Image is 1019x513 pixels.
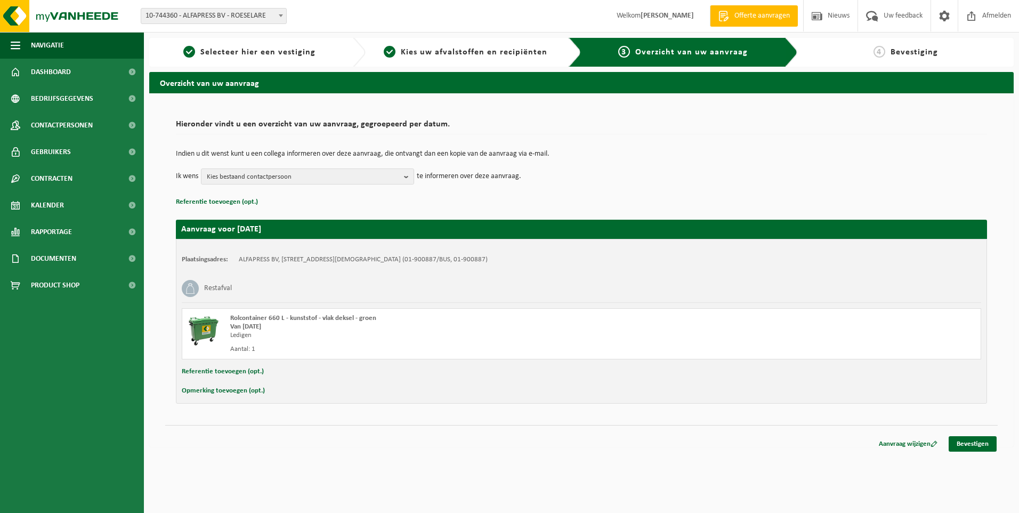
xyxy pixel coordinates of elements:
[201,169,414,185] button: Kies bestaand contactpersoon
[891,48,938,57] span: Bevestiging
[384,46,395,58] span: 2
[176,195,258,209] button: Referentie toevoegen (opt.)
[141,8,287,24] span: 10-744360 - ALFAPRESS BV - ROESELARE
[618,46,630,58] span: 3
[204,280,232,297] h3: Restafval
[874,46,885,58] span: 4
[31,165,72,192] span: Contracten
[176,120,987,134] h2: Hieronder vindt u een overzicht van uw aanvraag, gegroepeerd per datum.
[239,255,488,264] td: ALFAPRESS BV, [STREET_ADDRESS][DEMOGRAPHIC_DATA] (01-900887/BUS, 01-900887)
[230,323,261,330] strong: Van [DATE]
[155,46,344,59] a: 1Selecteer hier een vestiging
[401,48,547,57] span: Kies uw afvalstoffen en recipiënten
[31,112,93,139] span: Contactpersonen
[230,331,624,340] div: Ledigen
[635,48,748,57] span: Overzicht van uw aanvraag
[371,46,561,59] a: 2Kies uw afvalstoffen en recipiënten
[31,32,64,59] span: Navigatie
[31,192,64,219] span: Kalender
[732,11,792,21] span: Offerte aanvragen
[207,169,400,185] span: Kies bestaand contactpersoon
[149,72,1014,93] h2: Overzicht van uw aanvraag
[710,5,798,27] a: Offerte aanvragen
[31,219,72,245] span: Rapportage
[31,272,79,299] span: Product Shop
[417,169,521,185] p: te informeren over deze aanvraag.
[176,169,198,185] p: Ik wens
[641,12,694,20] strong: [PERSON_NAME]
[949,436,997,452] a: Bevestigen
[182,256,228,263] strong: Plaatsingsadres:
[176,150,987,158] p: Indien u dit wenst kunt u een collega informeren over deze aanvraag, die ontvangt dan een kopie v...
[31,85,93,112] span: Bedrijfsgegevens
[31,245,76,272] span: Documenten
[31,59,71,85] span: Dashboard
[188,314,220,346] img: WB-0660-HPE-GN-01.png
[230,315,376,322] span: Rolcontainer 660 L - kunststof - vlak deksel - groen
[183,46,195,58] span: 1
[31,139,71,165] span: Gebruikers
[181,225,261,234] strong: Aanvraag voor [DATE]
[182,365,264,379] button: Referentie toevoegen (opt.)
[182,384,265,398] button: Opmerking toevoegen (opt.)
[200,48,316,57] span: Selecteer hier een vestiging
[871,436,945,452] a: Aanvraag wijzigen
[141,9,286,23] span: 10-744360 - ALFAPRESS BV - ROESELARE
[230,345,624,354] div: Aantal: 1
